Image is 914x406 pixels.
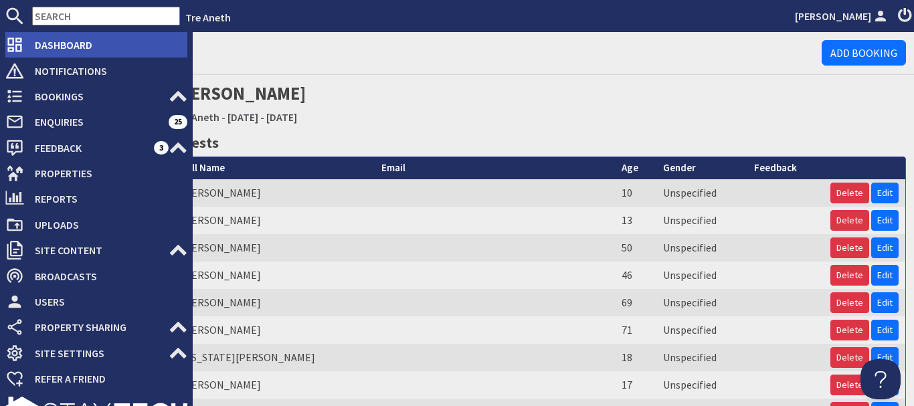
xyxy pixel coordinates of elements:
[871,347,899,368] a: Edit
[24,86,169,107] span: Bookings
[871,292,899,313] a: Edit
[24,188,187,209] span: Reports
[830,375,869,395] button: Delete
[175,344,375,371] td: [US_STATE][PERSON_NAME]
[24,111,169,132] span: Enquiries
[615,316,656,344] td: 71
[32,7,180,25] input: SEARCH
[24,60,187,82] span: Notifications
[656,371,747,399] td: Unspecified
[615,344,656,371] td: 18
[175,157,375,179] th: Full Name
[5,214,187,235] a: Uploads
[830,210,869,231] button: Delete
[24,239,169,261] span: Site Content
[375,157,615,179] th: Email
[860,359,901,399] iframe: Toggle Customer Support
[5,188,187,209] a: Reports
[656,207,747,234] td: Unspecified
[5,266,187,287] a: Broadcasts
[656,179,747,207] td: Unspecified
[830,292,869,313] button: Delete
[169,115,187,128] span: 25
[175,234,375,262] td: [PERSON_NAME]
[615,289,656,316] td: 69
[5,34,187,56] a: Dashboard
[656,316,747,344] td: Unspecified
[24,368,187,389] span: Refer a Friend
[871,320,899,340] a: Edit
[24,342,169,364] span: Site Settings
[830,237,869,258] button: Delete
[656,289,747,316] td: Unspecified
[5,137,187,159] a: Feedback 3
[871,265,899,286] a: Edit
[615,262,656,289] td: 46
[830,320,869,340] button: Delete
[615,157,656,179] th: Age
[24,163,187,184] span: Properties
[656,157,747,179] th: Gender
[830,265,869,286] button: Delete
[822,40,906,66] a: Add Booking
[175,262,375,289] td: [PERSON_NAME]
[615,207,656,234] td: 13
[174,131,906,154] h3: Guests
[656,234,747,262] td: Unspecified
[221,110,225,124] span: -
[5,342,187,364] a: Site Settings
[615,371,656,399] td: 17
[5,86,187,107] a: Bookings
[5,368,187,389] a: Refer a Friend
[5,163,187,184] a: Properties
[24,34,187,56] span: Dashboard
[185,11,231,24] a: Tre Aneth
[175,289,375,316] td: [PERSON_NAME]
[747,157,824,179] th: Feedback
[24,137,154,159] span: Feedback
[656,262,747,289] td: Unspecified
[871,183,899,203] a: Edit
[174,80,906,128] h2: [PERSON_NAME]
[24,291,187,312] span: Users
[615,234,656,262] td: 50
[5,111,187,132] a: Enquiries 25
[5,316,187,338] a: Property Sharing
[154,141,169,155] span: 3
[24,214,187,235] span: Uploads
[175,316,375,344] td: [PERSON_NAME]
[174,110,219,124] a: Tre Aneth
[24,266,187,287] span: Broadcasts
[227,110,297,124] a: [DATE] - [DATE]
[830,347,869,368] button: Delete
[24,316,169,338] span: Property Sharing
[830,183,869,203] button: Delete
[656,344,747,371] td: Unspecified
[175,371,375,399] td: [PERSON_NAME]
[871,210,899,231] a: Edit
[175,207,375,234] td: [PERSON_NAME]
[5,60,187,82] a: Notifications
[175,179,375,207] td: [PERSON_NAME]
[615,179,656,207] td: 10
[5,291,187,312] a: Users
[5,239,187,261] a: Site Content
[871,237,899,258] a: Edit
[795,8,890,24] a: [PERSON_NAME]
